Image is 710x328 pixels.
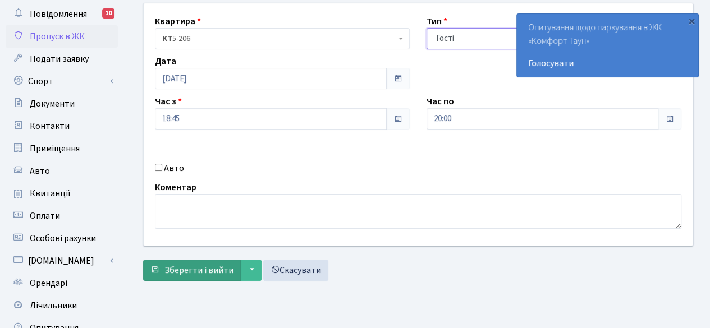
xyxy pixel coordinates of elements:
span: Орендарі [30,277,67,289]
span: <b>КТ</b>&nbsp;&nbsp;&nbsp;&nbsp;5-206 [155,28,410,49]
a: Повідомлення10 [6,3,118,25]
a: Квитанції [6,182,118,205]
div: × [686,15,697,26]
span: Повідомлення [30,8,87,20]
span: Особові рахунки [30,232,96,244]
a: Голосувати [528,57,687,70]
span: Приміщення [30,142,80,155]
a: Лічильники [6,294,118,317]
span: Оплати [30,210,60,222]
span: Контакти [30,120,70,132]
a: Оплати [6,205,118,227]
label: Дата [155,54,176,68]
b: КТ [162,33,172,44]
a: Особові рахунки [6,227,118,250]
span: Пропуск в ЖК [30,30,85,43]
a: Орендарі [6,272,118,294]
label: Коментар [155,181,196,194]
span: <b>КТ</b>&nbsp;&nbsp;&nbsp;&nbsp;5-206 [162,33,396,44]
button: Зберегти і вийти [143,260,241,281]
div: Опитування щодо паркування в ЖК «Комфорт Таун» [517,14,698,77]
label: Авто [164,161,184,175]
div: 10 [102,8,114,19]
label: Квартира [155,15,201,28]
a: Авто [6,160,118,182]
a: Подати заявку [6,48,118,70]
span: Квитанції [30,187,71,200]
span: Лічильники [30,299,77,312]
a: Скасувати [263,260,328,281]
span: Зберегти і вийти [164,264,233,276]
a: Пропуск в ЖК [6,25,118,48]
a: Приміщення [6,137,118,160]
a: Документи [6,93,118,115]
span: Подати заявку [30,53,89,65]
a: Спорт [6,70,118,93]
a: [DOMAIN_NAME] [6,250,118,272]
span: Авто [30,165,50,177]
label: Час з [155,95,182,108]
label: Час по [427,95,454,108]
label: Тип [427,15,447,28]
span: Документи [30,98,75,110]
a: Контакти [6,115,118,137]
